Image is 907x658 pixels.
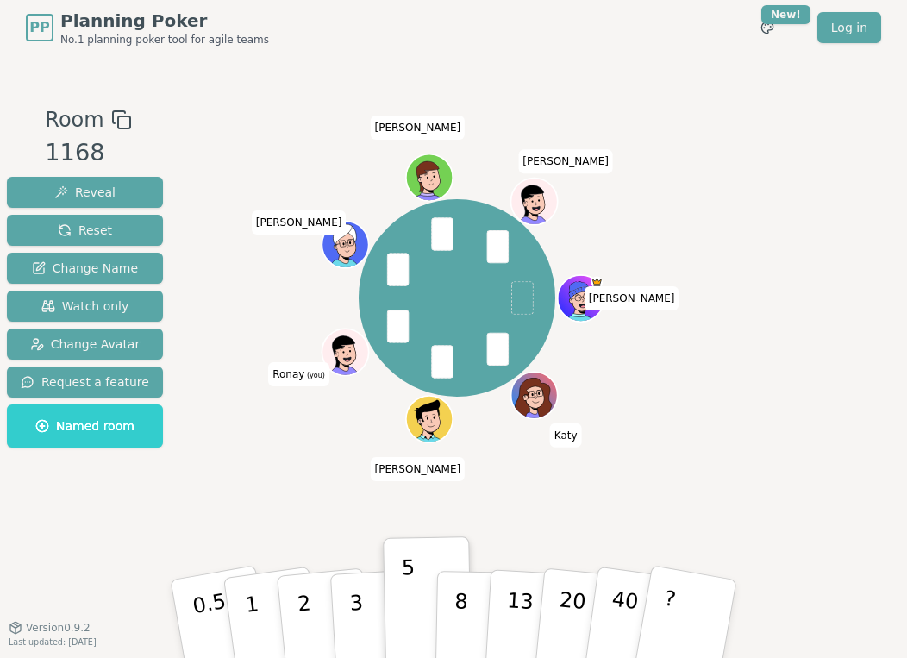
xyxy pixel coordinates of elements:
button: Request a feature [7,367,163,398]
button: New! [752,12,783,43]
button: Click to change your avatar [323,329,367,373]
span: Version 0.9.2 [26,621,91,635]
span: Request a feature [21,373,149,391]
button: Named room [7,404,163,448]
span: Planning Poker [60,9,269,33]
button: Change Avatar [7,329,163,360]
button: Version0.9.2 [9,621,91,635]
button: Change Name [7,253,163,284]
span: Room [45,104,103,135]
span: Change Avatar [30,335,141,353]
span: Change Name [32,260,138,277]
span: Reset [58,222,112,239]
p: 5 [402,555,416,649]
div: New! [761,5,810,24]
span: Click to change your name [518,149,613,173]
span: Click to change your name [371,116,466,140]
span: Click to change your name [252,210,347,234]
span: Click to change your name [585,286,679,310]
span: No.1 planning poker tool for agile teams [60,33,269,47]
span: Click to change your name [268,362,329,386]
div: 1168 [45,135,131,171]
span: Click to change your name [550,423,582,447]
button: Reveal [7,177,163,208]
span: Watch only [41,298,129,315]
a: PPPlanning PokerNo.1 planning poker tool for agile teams [26,9,269,47]
button: Reset [7,215,163,246]
span: Named room [35,417,134,435]
span: jimmy is the host [591,276,603,288]
span: Last updated: [DATE] [9,637,97,647]
span: Click to change your name [371,457,466,481]
a: Log in [817,12,881,43]
span: Reveal [54,184,116,201]
span: (you) [304,372,325,379]
span: PP [29,17,49,38]
button: Watch only [7,291,163,322]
